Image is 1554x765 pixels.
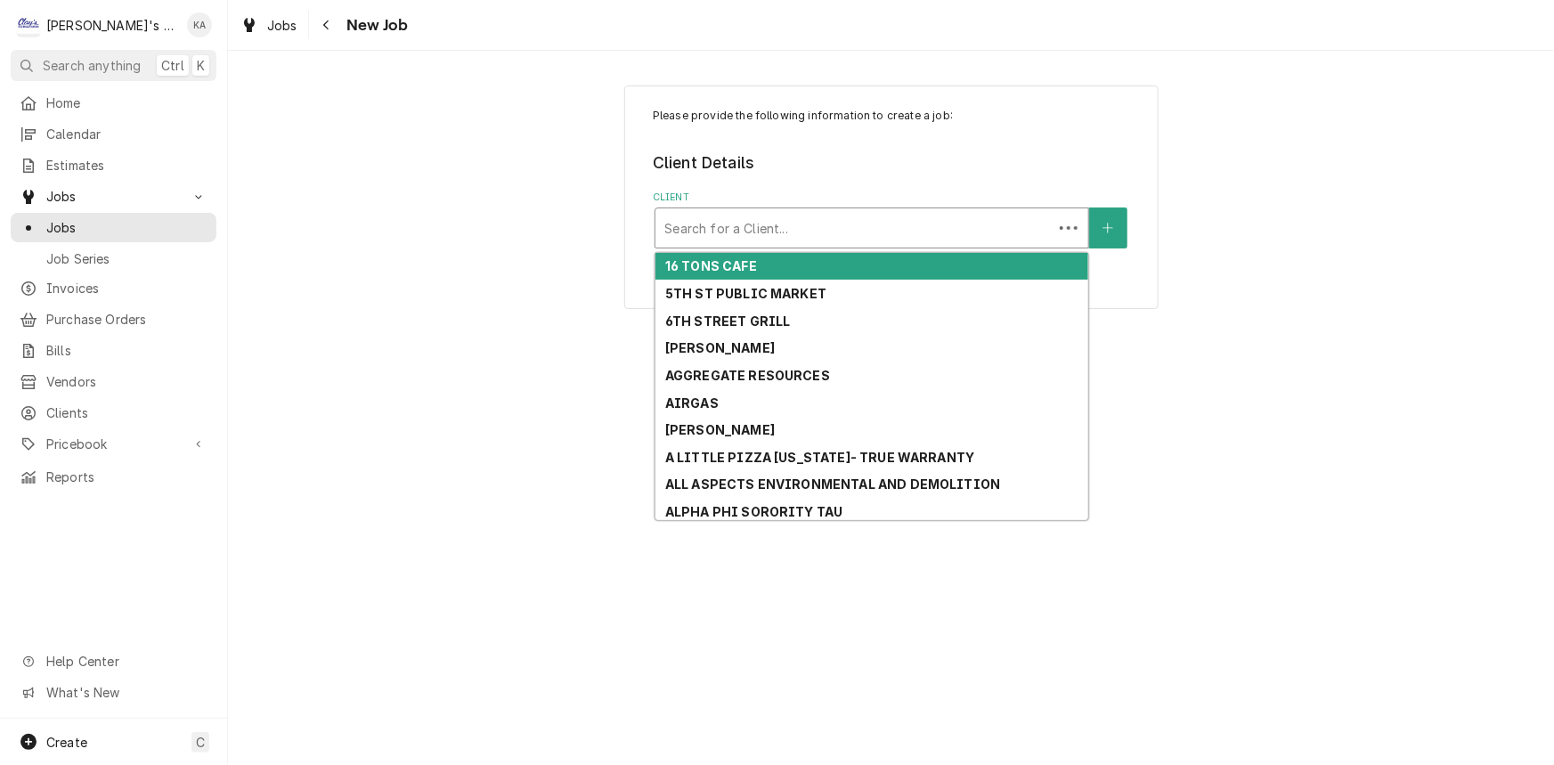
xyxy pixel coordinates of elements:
span: Jobs [46,187,181,206]
a: Jobs [11,213,216,242]
div: [PERSON_NAME]'s Refrigeration [46,16,177,35]
a: Reports [11,462,216,492]
span: Estimates [46,156,207,175]
a: Clients [11,398,216,427]
strong: AIRGAS [665,395,719,411]
p: Please provide the following information to create a job: [653,108,1129,124]
strong: 16 TONS CAFE [665,258,757,273]
span: Ctrl [161,56,184,75]
a: Go to Jobs [11,182,216,211]
span: Jobs [267,16,297,35]
a: Estimates [11,151,216,180]
span: Purchase Orders [46,310,207,329]
div: C [16,12,41,37]
span: Create [46,735,87,750]
label: Client [653,191,1129,205]
button: Navigate back [313,11,341,39]
span: Jobs [46,218,207,237]
span: Calendar [46,125,207,143]
strong: ALPHA PHI SORORITY TAU [665,504,843,519]
a: Invoices [11,273,216,303]
button: Create New Client [1089,208,1127,248]
span: Job Series [46,249,207,268]
strong: 6TH STREET GRILL [665,313,791,329]
a: Purchase Orders [11,305,216,334]
a: Home [11,88,216,118]
span: What's New [46,683,206,702]
div: Job Create/Update Form [653,108,1129,248]
strong: 5TH ST PUBLIC MARKET [665,286,826,301]
strong: A LITTLE PIZZA [US_STATE]- TRUE WARRANTY [665,450,974,465]
a: Calendar [11,119,216,149]
span: New Job [341,13,409,37]
a: Go to What's New [11,678,216,707]
a: Go to Pricebook [11,429,216,459]
span: Search anything [43,56,141,75]
span: Reports [46,468,207,486]
strong: [PERSON_NAME] [665,422,775,437]
span: C [196,733,205,752]
a: Bills [11,336,216,365]
span: Pricebook [46,435,181,453]
div: Job Create/Update [624,85,1159,309]
span: K [197,56,205,75]
div: Clay's Refrigeration's Avatar [16,12,41,37]
strong: AGGREGATE RESOURCES [665,368,830,383]
div: KA [187,12,212,37]
a: Jobs [233,11,305,40]
button: Search anythingCtrlK [11,50,216,81]
a: Job Series [11,244,216,273]
span: Invoices [46,279,207,297]
div: Client [653,191,1129,248]
span: Help Center [46,652,206,671]
a: Vendors [11,367,216,396]
span: Home [46,94,207,112]
span: Vendors [46,372,207,391]
strong: [PERSON_NAME] [665,340,775,355]
a: Go to Help Center [11,647,216,676]
strong: ALL ASPECTS ENVIRONMENTAL AND DEMOLITION [665,476,1000,492]
div: Korey Austin's Avatar [187,12,212,37]
span: Clients [46,403,207,422]
span: Bills [46,341,207,360]
svg: Create New Client [1102,222,1113,234]
legend: Client Details [653,151,1129,175]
